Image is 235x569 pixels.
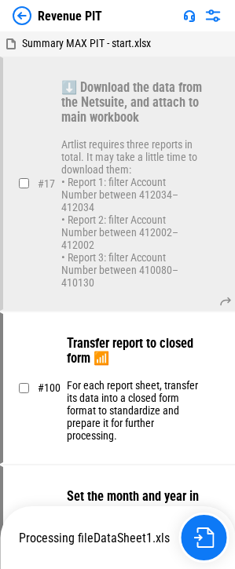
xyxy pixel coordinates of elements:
[94,531,170,545] span: DataSheet1.xls
[38,9,102,24] div: Revenue PIT
[9,531,178,545] div: Processing file
[67,379,202,442] p: For each report sheet, transfer its data into a closed form format to standardize and prepare it ...
[38,381,61,394] span: # 100
[61,138,202,289] p: Artlist requires three reports in total. It may take a little time to download them: • Report 1: ...
[67,489,202,519] h3: Set the month and year in the summary table
[67,336,202,366] h3: Transfer report to closed form 📶
[22,37,151,49] span: Summary MAX PIT - start.xlsx
[13,6,31,25] img: Back
[183,9,196,22] img: Support
[193,527,214,548] img: Go to file
[204,6,222,25] img: Settings menu
[61,80,202,125] h3: ⬇️ Download the data from the Netsuite, and attach to main workbook
[38,177,55,190] span: # 17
